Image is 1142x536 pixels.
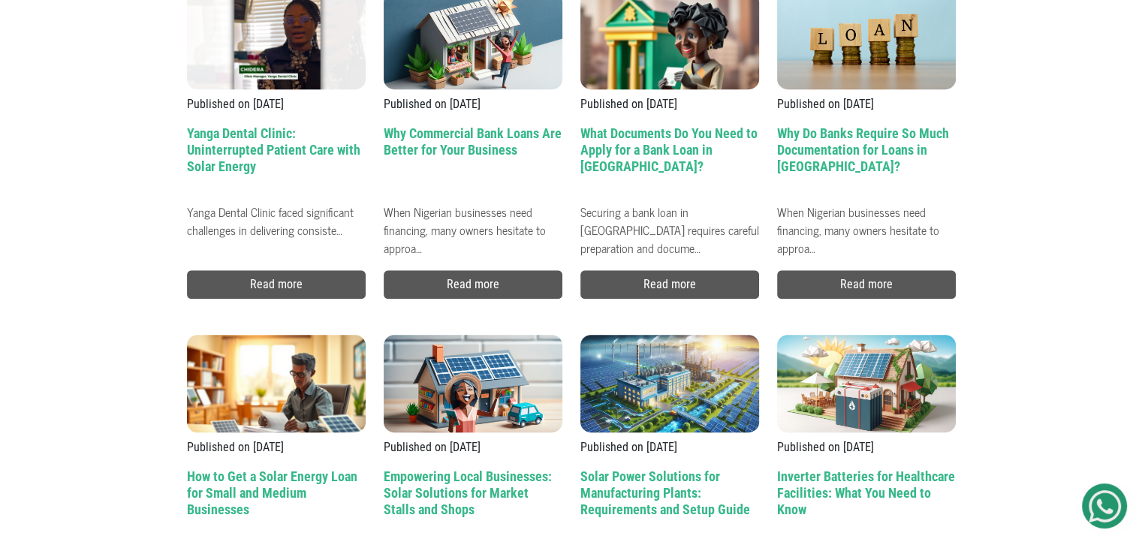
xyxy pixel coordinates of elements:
[1089,490,1121,522] img: Get Started On Earthbond Via Whatsapp
[777,197,956,234] p: When Nigerian businesses need financing, many owners hesitate to approa…
[187,270,366,299] a: Read more
[384,438,562,456] p: Published on [DATE]
[187,95,366,113] p: Published on [DATE]
[580,95,759,113] p: Published on [DATE]
[384,95,562,113] p: Published on [DATE]
[384,197,562,234] p: When Nigerian businesses need financing, many owners hesitate to approa…
[580,438,759,456] p: Published on [DATE]
[187,125,366,197] h2: Yanga Dental Clinic: Uninterrupted Patient Care with Solar Energy
[777,438,956,456] p: Published on [DATE]
[187,197,366,234] p: Yanga Dental Clinic faced significant challenges in delivering consiste…
[777,125,956,197] h2: Why Do Banks Require So Much Documentation for Loans in [GEOGRAPHIC_DATA]?
[580,125,759,197] h2: What Documents Do You Need to Apply for a Bank Loan in [GEOGRAPHIC_DATA]?
[580,197,759,234] p: Securing a bank loan in [GEOGRAPHIC_DATA] requires careful preparation and docume…
[187,438,366,456] p: Published on [DATE]
[580,270,759,299] a: Read more
[777,95,956,113] p: Published on [DATE]
[384,125,562,197] h2: Why Commercial Bank Loans Are Better for Your Business
[384,270,562,299] a: Read more
[777,270,956,299] a: Read more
